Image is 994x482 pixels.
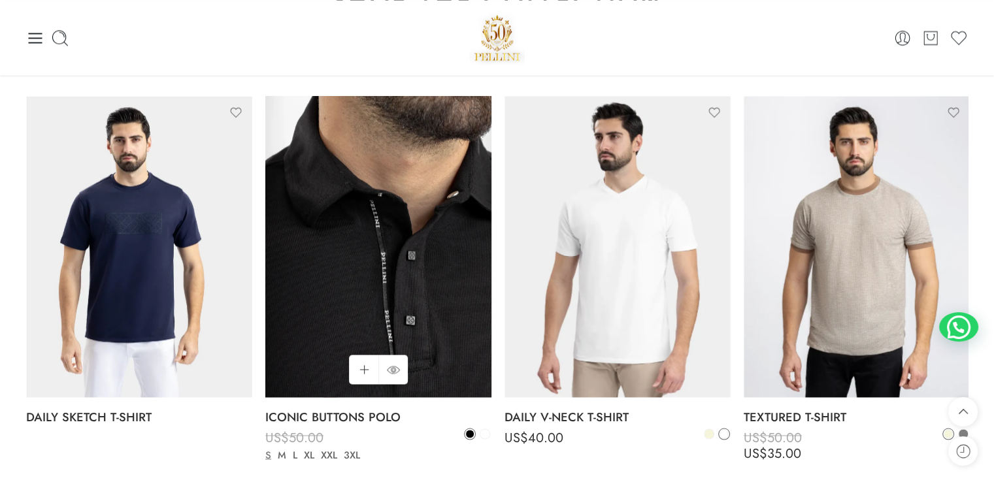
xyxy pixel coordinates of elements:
a: TEXTURED T-SHIRT [744,404,970,430]
a: XL [301,447,318,462]
a: L [290,447,301,462]
a: DAILY SKETCH T-SHIRT [26,404,252,430]
span: US$ [744,428,767,447]
a: Select options for “ICONIC BUTTONS POLO” [349,355,378,384]
span: US$ [265,428,289,447]
bdi: 50.00 [744,428,802,447]
span: US$ [744,443,767,462]
img: Pellini [469,10,525,65]
a: White [479,428,491,440]
a: Wishlist [950,29,968,47]
a: White [718,428,730,440]
a: S [262,447,274,462]
a: Grey [957,428,969,440]
a: Beige [942,428,954,440]
a: M [274,447,290,462]
a: Cart [921,29,940,47]
bdi: 25.00 [265,443,323,462]
a: Black [464,428,476,440]
a: QUICK SHOP [378,355,408,384]
a: 3XL [340,447,363,462]
bdi: 50.00 [265,428,323,447]
a: ICONIC BUTTONS POLO [265,404,491,430]
a: Beige [703,428,715,440]
span: US$ [505,428,528,447]
a: DAILY V-NECK T-SHIRT [505,404,731,430]
a: Pellini - [469,10,525,65]
bdi: 35.00 [744,443,801,462]
span: US$ [265,443,289,462]
bdi: 40.00 [505,428,563,447]
a: Login / Register [893,29,912,47]
a: XXL [318,447,340,462]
